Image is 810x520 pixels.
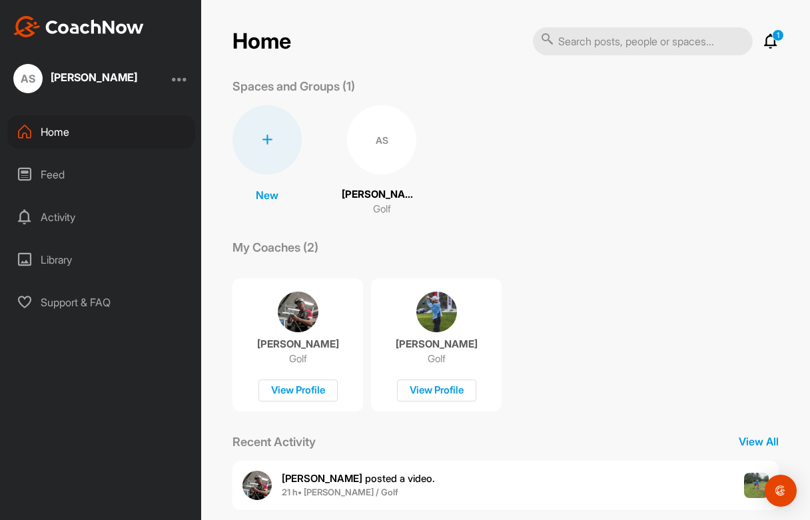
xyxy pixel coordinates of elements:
[342,187,422,202] p: [PERSON_NAME]
[257,338,339,351] p: [PERSON_NAME]
[7,286,195,319] div: Support & FAQ
[347,105,416,174] div: AS
[744,473,769,498] img: post image
[428,352,446,366] p: Golf
[256,187,278,203] p: New
[13,16,144,37] img: CoachNow
[282,472,362,485] b: [PERSON_NAME]
[416,292,457,332] img: coach avatar
[765,475,797,507] div: Open Intercom Messenger
[772,29,784,41] p: 1
[7,158,195,191] div: Feed
[242,471,272,500] img: user avatar
[282,472,435,485] span: posted a video .
[397,380,476,401] div: View Profile
[13,64,43,93] div: AS
[282,487,398,497] b: 21 h • [PERSON_NAME] / Golf
[278,292,318,332] img: coach avatar
[739,433,779,449] p: View All
[7,115,195,148] div: Home
[342,105,422,217] a: AS[PERSON_NAME]Golf
[51,72,137,83] div: [PERSON_NAME]
[396,338,478,351] p: [PERSON_NAME]
[232,77,355,95] p: Spaces and Groups (1)
[533,27,753,55] input: Search posts, people or spaces...
[373,202,391,217] p: Golf
[232,238,318,256] p: My Coaches (2)
[7,243,195,276] div: Library
[232,29,291,55] h2: Home
[7,200,195,234] div: Activity
[258,380,338,401] div: View Profile
[232,433,316,451] p: Recent Activity
[289,352,307,366] p: Golf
